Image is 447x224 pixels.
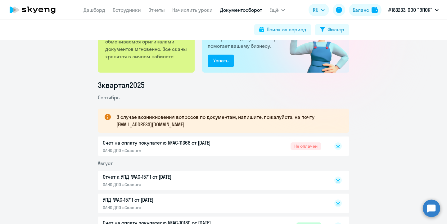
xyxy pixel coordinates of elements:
p: ОАНО ДПО «Скаенг» [103,148,233,153]
p: Счет на оплату покупателю №AC-11368 от [DATE] [103,139,233,146]
p: УПД №AC-15711 от [DATE] [103,196,233,204]
span: Сентябрь [98,94,120,101]
p: #183233, ООО "ЭПОК" [388,6,432,14]
button: #183233, ООО "ЭПОК" [385,2,442,17]
li: 3 квартал 2025 [98,80,349,90]
img: balance [372,7,378,13]
button: Фильтр [315,24,349,35]
p: Отчет к УПД №AC-15711 от [DATE] [103,173,233,181]
span: Ещё [269,6,279,14]
p: ОАНО ДПО «Скаенг» [103,182,233,187]
div: Поиск за период [267,26,306,33]
a: Сотрудники [113,7,141,13]
button: RU [309,4,329,16]
a: Начислить уроки [172,7,213,13]
div: Баланс [353,6,369,14]
span: Август [98,160,113,166]
div: Узнать [213,57,228,64]
div: Фильтр [327,26,344,33]
a: Счет на оплату покупателю №AC-11368 от [DATE]ОАНО ДПО «Скаенг»Не оплачен [103,139,321,153]
a: Документооборот [220,7,262,13]
button: Ещё [269,4,285,16]
p: В случае возникновения вопросов по документам, напишите, пожалуйста, на почту [EMAIL_ADDRESS][DOM... [116,113,338,128]
p: ОАНО ДПО «Скаенг» [103,205,233,210]
button: Узнать [208,55,234,67]
span: Не оплачен [291,142,321,150]
button: Балансbalance [349,4,382,16]
p: Работаем с Вами по ЭДО, где обмениваемся оригиналами документов мгновенно. Все сканы хранятся в л... [105,30,188,60]
span: RU [313,6,318,14]
a: Дашборд [84,7,105,13]
a: Отчеты [148,7,165,13]
button: Поиск за период [254,24,311,35]
a: УПД №AC-15711 от [DATE]ОАНО ДПО «Скаенг» [103,196,321,210]
a: Отчет к УПД №AC-15711 от [DATE]ОАНО ДПО «Скаенг» [103,173,321,187]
